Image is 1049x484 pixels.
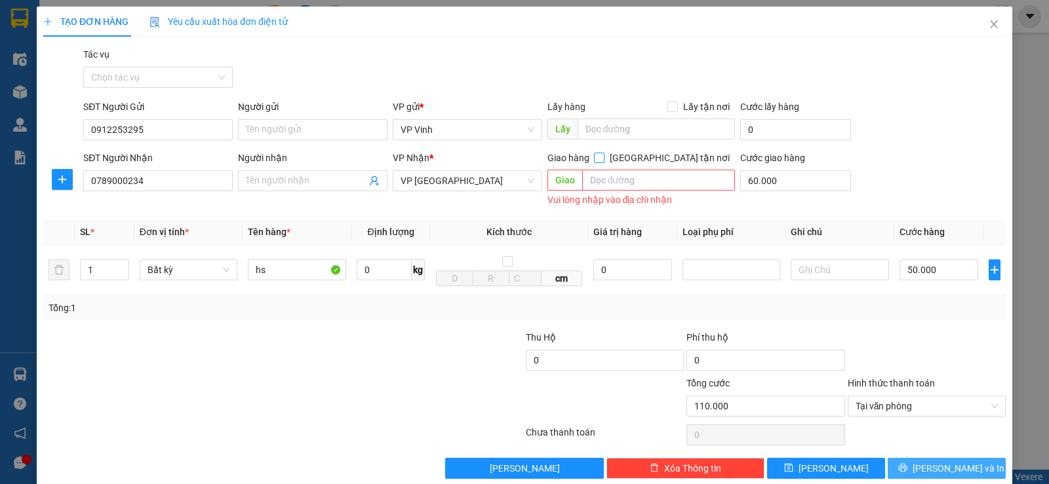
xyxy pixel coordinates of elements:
[401,120,534,140] span: VP Vinh
[791,259,889,280] input: Ghi Chú
[989,19,999,29] span: close
[686,378,730,388] span: Tổng cước
[582,170,736,191] input: Dọc đường
[412,259,425,280] span: kg
[248,259,346,280] input: VD: Bàn, Ghế
[888,458,1006,479] button: printer[PERSON_NAME] và In
[593,227,642,237] span: Giá trị hàng
[686,330,844,350] div: Phí thu hộ
[80,227,90,237] span: SL
[989,265,1000,275] span: plus
[248,227,290,237] span: Tên hàng
[664,461,721,475] span: Xóa Thông tin
[401,171,534,191] span: VP Đà Nẵng
[900,227,945,237] span: Cước hàng
[31,44,127,78] span: 42 [PERSON_NAME] - Vinh - [GEOGRAPHIC_DATA]
[524,425,685,448] div: Chưa thanh toán
[490,461,560,475] span: [PERSON_NAME]
[393,100,542,114] div: VP gửi
[740,170,851,191] input: Cước giao hàng
[848,378,935,388] label: Hình thức thanh toán
[740,153,805,163] label: Cước giao hàng
[509,270,542,286] input: C
[678,100,735,114] span: Lấy tận nơi
[42,13,125,41] strong: HÃNG XE HẢI HOÀNG GIA
[767,458,885,479] button: save[PERSON_NAME]
[604,151,735,165] span: [GEOGRAPHIC_DATA] tận nơi
[856,396,998,416] span: Tại văn phòng
[368,227,414,237] span: Định lượng
[83,49,109,60] label: Tác vụ
[542,270,582,286] span: cm
[547,170,582,191] span: Giao
[606,458,764,479] button: deleteXóa Thông tin
[898,463,907,474] span: printer
[547,153,589,163] span: Giao hàng
[43,16,129,27] span: TẠO ĐƠN HÀNG
[7,54,30,119] img: logo
[486,227,532,237] span: Kích thước
[83,100,233,114] div: SĐT Người Gửi
[547,119,578,140] span: Lấy
[140,227,189,237] span: Đơn vị tính
[238,100,387,114] div: Người gửi
[369,176,380,186] span: user-add
[473,270,509,286] input: R
[593,259,672,280] input: 0
[677,219,786,245] th: Loại phụ phí
[785,219,894,245] th: Ghi chú
[148,260,230,280] span: Bất kỳ
[445,458,603,479] button: [PERSON_NAME]
[52,174,72,185] span: plus
[393,153,429,163] span: VP Nhận
[43,17,52,26] span: plus
[52,169,73,190] button: plus
[149,16,288,27] span: Yêu cầu xuất hóa đơn điện tử
[436,270,473,286] input: D
[149,17,160,28] img: icon
[784,463,793,474] span: save
[578,119,736,140] input: Dọc đường
[83,151,233,165] div: SĐT Người Nhận
[49,301,406,315] div: Tổng: 1
[989,259,1000,280] button: plus
[238,151,387,165] div: Người nhận
[799,461,869,475] span: [PERSON_NAME]
[740,102,799,112] label: Cước lấy hàng
[547,102,585,112] span: Lấy hàng
[913,461,1004,475] span: [PERSON_NAME] và In
[49,259,69,280] button: delete
[547,193,736,208] div: Vui lòng nhập vào địa chỉ nhận
[976,7,1012,43] button: Close
[50,96,117,124] strong: PHIẾU GỬI HÀNG
[740,119,851,140] input: Cước lấy hàng
[526,332,556,343] span: Thu Hộ
[650,463,659,474] span: delete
